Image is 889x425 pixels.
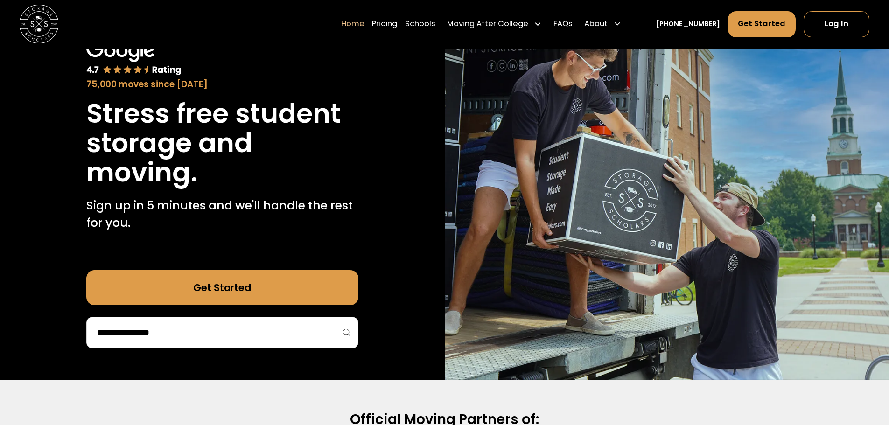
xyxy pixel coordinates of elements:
[728,11,796,37] a: Get Started
[86,270,358,305] a: Get Started
[20,5,58,43] img: Storage Scholars main logo
[341,11,364,38] a: Home
[86,99,358,187] h1: Stress free student storage and moving.
[86,40,182,76] img: Google 4.7 star rating
[443,11,546,38] div: Moving After College
[372,11,397,38] a: Pricing
[86,78,358,91] div: 75,000 moves since [DATE]
[804,11,869,37] a: Log In
[405,11,435,38] a: Schools
[86,197,358,232] p: Sign up in 5 minutes and we'll handle the rest for you.
[584,19,608,30] div: About
[656,19,720,29] a: [PHONE_NUMBER]
[553,11,573,38] a: FAQs
[447,19,528,30] div: Moving After College
[581,11,625,38] div: About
